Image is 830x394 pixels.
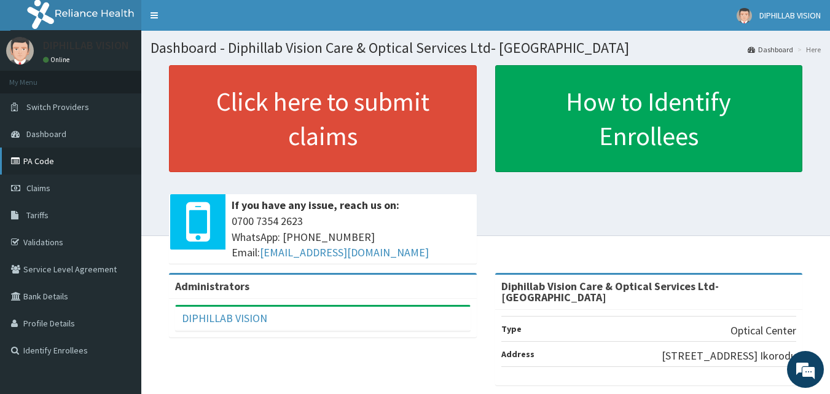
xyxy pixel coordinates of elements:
span: Switch Providers [26,101,89,112]
p: [STREET_ADDRESS] Ikorodu [662,348,796,364]
p: DIPHILLAB VISION [43,40,129,51]
a: Online [43,55,72,64]
a: Dashboard [748,44,793,55]
span: DIPHILLAB VISION [759,10,821,21]
a: Click here to submit claims [169,65,477,172]
h1: Dashboard - Diphillab Vision Care & Optical Services Ltd- [GEOGRAPHIC_DATA] [151,40,821,56]
span: Claims [26,183,50,194]
img: User Image [737,8,752,23]
img: User Image [6,37,34,65]
span: 0700 7354 2623 WhatsApp: [PHONE_NUMBER] Email: [232,213,471,261]
a: [EMAIL_ADDRESS][DOMAIN_NAME] [260,245,429,259]
b: If you have any issue, reach us on: [232,198,399,212]
li: Here [794,44,821,55]
span: Dashboard [26,128,66,140]
b: Address [501,349,534,360]
a: DIPHILLAB VISION [182,311,267,325]
p: Optical Center [730,323,796,339]
strong: Diphillab Vision Care & Optical Services Ltd- [GEOGRAPHIC_DATA] [501,279,719,304]
b: Administrators [175,279,249,293]
span: Tariffs [26,210,49,221]
a: How to Identify Enrollees [495,65,803,172]
b: Type [501,323,522,334]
